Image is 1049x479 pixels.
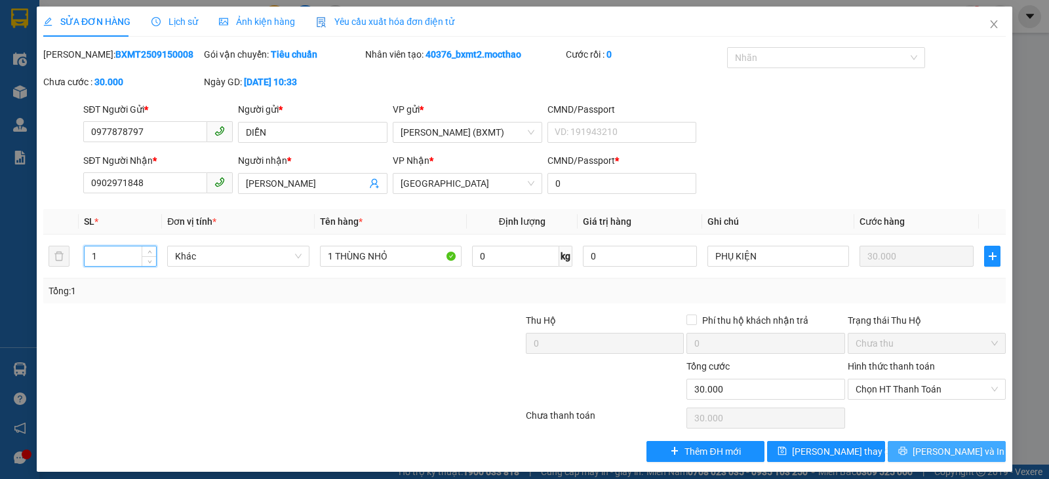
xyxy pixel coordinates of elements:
span: Tuy Hòa [401,174,534,193]
b: BXMT2509150008 [115,49,193,60]
span: clock-circle [151,17,161,26]
div: VP gửi [393,102,542,117]
div: Gói vận chuyển: [204,47,362,62]
div: Tổng: 1 [49,284,406,298]
th: Ghi chú [702,209,854,235]
span: Tên hàng [320,216,363,227]
span: Đơn vị tính [167,216,216,227]
img: logo.jpg [7,7,52,52]
span: plus [670,446,679,457]
span: down [146,258,153,265]
span: Lịch sử [151,16,198,27]
span: up [146,248,153,256]
span: [PERSON_NAME] và In [913,444,1004,459]
span: SỬA ĐƠN HÀNG [43,16,130,27]
b: [DATE] 10:33 [244,77,297,87]
span: Chọn HT Thanh Toán [856,379,998,399]
span: phone [214,126,225,136]
li: Xe khách Mộc Thảo [7,7,190,56]
span: SL [84,216,94,227]
span: save [778,446,787,457]
span: Cước hàng [860,216,905,227]
div: SĐT Người Gửi [83,102,233,117]
li: VP [PERSON_NAME] (BXMT) [90,71,174,100]
button: plusThêm ĐH mới [646,441,764,462]
span: kg [559,246,572,267]
span: Increase Value [142,246,156,256]
div: CMND/Passport [547,102,697,117]
div: Ngày GD: [204,75,362,89]
span: [PERSON_NAME] thay đổi [792,444,897,459]
span: plus [985,251,1000,261]
button: delete [49,246,69,267]
span: Yêu cầu xuất hóa đơn điện tử [316,16,454,27]
span: edit [43,17,52,26]
span: Thêm ĐH mới [684,444,740,459]
span: picture [219,17,228,26]
div: Người gửi [238,102,387,117]
b: 40376_bxmt2.mocthao [426,49,521,60]
span: Chưa thu [856,334,998,353]
div: Cước rồi : [566,47,724,62]
b: Tiêu chuẩn [271,49,317,60]
span: Phí thu hộ khách nhận trả [697,313,814,328]
span: Thu Hộ [526,315,556,326]
span: Định lượng [499,216,545,227]
div: Trạng thái Thu Hộ [848,313,1006,328]
input: Ghi Chú [707,246,849,267]
b: 30.000 [94,77,123,87]
input: 0 [860,246,974,267]
img: icon [316,17,327,28]
label: Hình thức thanh toán [848,361,935,372]
button: printer[PERSON_NAME] và In [888,441,1006,462]
span: phone [214,177,225,187]
span: close [989,19,999,29]
button: save[PERSON_NAME] thay đổi [767,441,885,462]
span: Tổng cước [686,361,730,372]
span: Ảnh kiện hàng [219,16,295,27]
div: Chưa cước : [43,75,201,89]
div: Nhân viên tạo: [365,47,564,62]
span: VP Nhận [393,155,429,166]
span: Khác [175,246,301,266]
span: Decrease Value [142,256,156,266]
li: VP [GEOGRAPHIC_DATA] [7,71,90,114]
button: Close [976,7,1012,43]
span: printer [898,446,907,457]
b: 0 [606,49,612,60]
div: Chưa thanh toán [524,408,685,431]
div: [PERSON_NAME]: [43,47,201,62]
span: Giá trị hàng [583,216,631,227]
div: CMND/Passport [547,153,697,168]
span: Hồ Chí Minh (BXMT) [401,123,534,142]
div: SĐT Người Nhận [83,153,233,168]
div: Người nhận [238,153,387,168]
button: plus [984,246,1000,267]
span: user-add [369,178,380,189]
input: VD: Bàn, Ghế [320,246,462,267]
